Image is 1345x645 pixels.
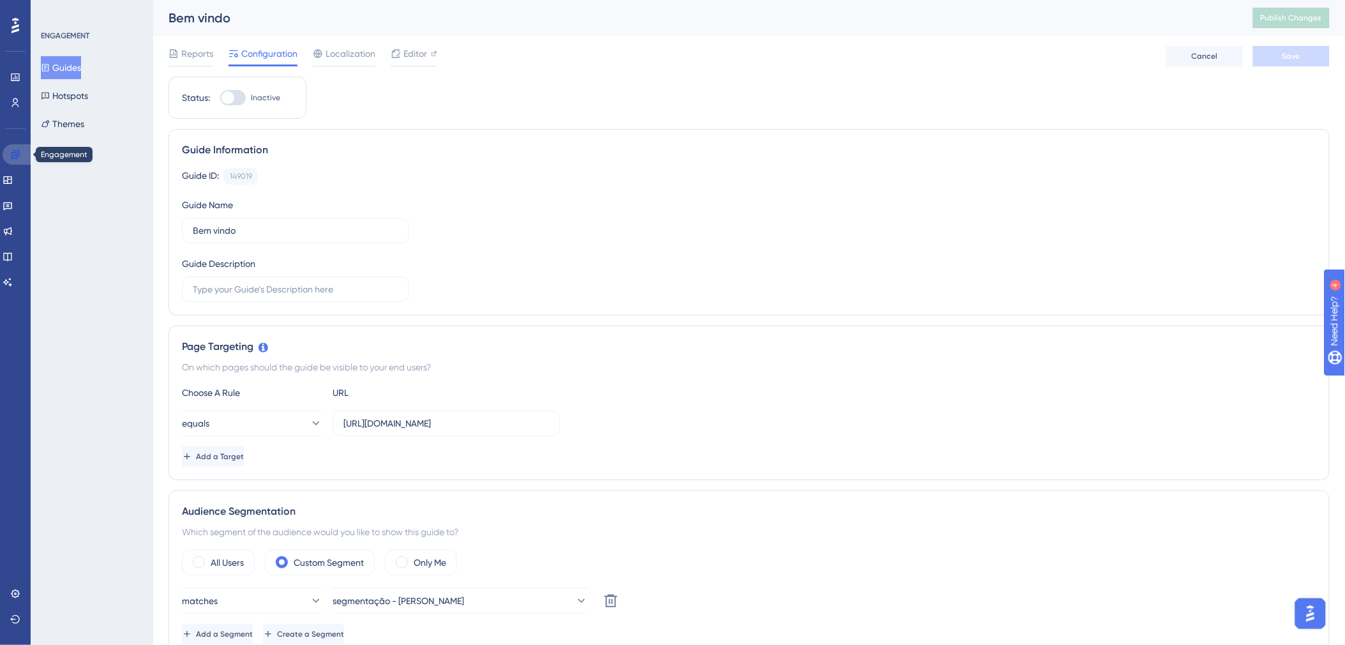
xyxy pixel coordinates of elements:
[1291,595,1330,633] iframe: UserGuiding AI Assistant Launcher
[196,629,253,639] span: Add a Segment
[182,588,322,614] button: matches
[182,411,322,436] button: equals
[182,624,253,644] button: Add a Segment
[169,9,1221,27] div: Bem vindo
[41,56,81,79] button: Guides
[182,90,210,105] div: Status:
[241,46,297,61] span: Configuration
[182,142,1316,158] div: Guide Information
[182,593,218,609] span: matches
[182,524,1316,540] div: Which segment of the audience would you like to show this guide to?
[1253,8,1330,28] button: Publish Changes
[1192,51,1218,61] span: Cancel
[182,446,244,467] button: Add a Target
[403,46,427,61] span: Editor
[41,31,89,41] div: ENGAGEMENT
[277,629,344,639] span: Create a Segment
[294,555,364,570] label: Custom Segment
[88,6,92,17] div: 4
[251,93,280,103] span: Inactive
[343,416,549,430] input: yourwebsite.com/path
[333,593,464,609] span: segmentação - [PERSON_NAME]
[41,84,88,107] button: Hotspots
[182,168,219,185] div: Guide ID:
[414,555,446,570] label: Only Me
[1166,46,1243,66] button: Cancel
[182,385,322,400] div: Choose A Rule
[1261,13,1322,23] span: Publish Changes
[196,451,244,462] span: Add a Target
[182,504,1316,519] div: Audience Segmentation
[193,224,398,238] input: Type your Guide’s Name here
[182,256,255,271] div: Guide Description
[333,385,473,400] div: URL
[41,112,84,135] button: Themes
[193,282,398,296] input: Type your Guide’s Description here
[230,171,252,181] div: 149019
[333,588,588,614] button: segmentação - [PERSON_NAME]
[263,624,344,644] button: Create a Segment
[1282,51,1300,61] span: Save
[1253,46,1330,66] button: Save
[182,416,209,431] span: equals
[182,339,1316,354] div: Page Targeting
[182,197,233,213] div: Guide Name
[181,46,213,61] span: Reports
[182,360,1316,375] div: On which pages should the guide be visible to your end users?
[30,3,80,19] span: Need Help?
[326,46,375,61] span: Localization
[211,555,244,570] label: All Users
